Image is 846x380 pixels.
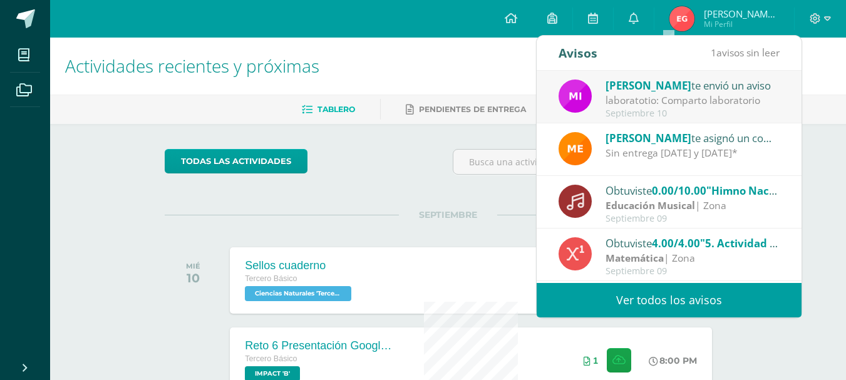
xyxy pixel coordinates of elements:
[559,36,597,70] div: Avisos
[606,198,780,213] div: | Zona
[606,198,695,212] strong: Educación Musical
[606,235,780,251] div: Obtuviste en
[245,286,351,301] span: Ciencias Naturales 'Tercero Básico B'
[669,6,694,31] img: 80b2a2ce82189c13ed95b609bb1b7ae5.png
[606,78,691,93] span: [PERSON_NAME]
[606,93,780,108] div: laboratotio: Comparto laboratorio
[245,259,354,272] div: Sellos cuaderno
[245,274,297,283] span: Tercero Básico
[606,213,780,224] div: Septiembre 09
[652,183,706,198] span: 0.00/10.00
[165,149,307,173] a: todas las Actividades
[65,54,319,78] span: Actividades recientes y próximas
[706,183,828,198] span: "Himno Nacional V7y8"
[419,105,526,114] span: Pendientes de entrega
[704,19,779,29] span: Mi Perfil
[302,100,355,120] a: Tablero
[245,339,395,352] div: Reto 6 Presentación Google Slides Clase 3 y 4
[652,236,700,250] span: 4.00/4.00
[406,100,526,120] a: Pendientes de entrega
[711,46,780,59] span: avisos sin leer
[186,270,200,285] div: 10
[606,251,780,265] div: | Zona
[559,80,592,113] img: e71b507b6b1ebf6fbe7886fc31de659d.png
[606,266,780,277] div: Septiembre 09
[399,209,497,220] span: SEPTIEMBRE
[537,283,802,317] a: Ver todos los avisos
[606,182,780,198] div: Obtuviste en
[559,132,592,165] img: bd5c7d90de01a998aac2bc4ae78bdcd9.png
[606,251,664,265] strong: Matemática
[593,356,598,366] span: 1
[649,355,697,366] div: 8:00 PM
[186,262,200,270] div: MIÉ
[606,130,780,146] div: te asignó un comentario en 'Himno Nacional V7y8' para 'Educación Musical'
[704,8,779,20] span: [PERSON_NAME][DATE]
[711,46,716,59] span: 1
[584,356,598,366] div: Archivos entregados
[606,108,780,119] div: Septiembre 10
[245,354,297,363] span: Tercero Básico
[606,131,691,145] span: [PERSON_NAME]
[317,105,355,114] span: Tablero
[606,146,780,160] div: Sin entrega [DATE] y [DATE]*
[606,77,780,93] div: te envió un aviso
[453,150,731,174] input: Busca una actividad próxima aquí...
